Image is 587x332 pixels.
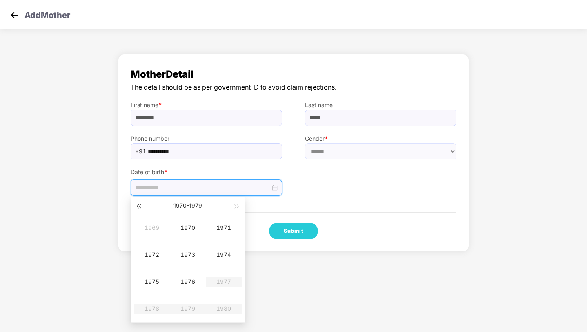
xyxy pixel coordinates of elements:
div: 1976 [176,277,200,287]
button: Submit [269,223,318,239]
td: 1970 [170,214,206,241]
label: Date of birth [131,168,282,177]
div: 1971 [211,223,236,233]
div: 1970 [176,223,200,233]
label: Phone number [131,134,282,143]
td: 1969 [134,214,170,241]
td: 1974 [206,241,242,268]
div: 1973 [176,250,200,260]
p: Add Mother [24,9,70,19]
span: The detail should be as per government ID to avoid claim rejections. [131,82,456,92]
label: Last name [305,101,456,110]
span: Mother Detail [131,67,456,82]
div: 1972 [140,250,164,260]
label: First name [131,101,282,110]
td: 1971 [206,214,242,241]
div: 1969 [140,223,164,233]
div: 1975 [140,277,164,287]
td: 1972 [134,241,170,268]
div: 1974 [211,250,236,260]
td: 1975 [134,268,170,295]
td: 1973 [170,241,206,268]
label: Gender [305,134,456,143]
td: 1976 [170,268,206,295]
button: 1970-1979 [173,197,202,214]
span: +91 [135,145,146,157]
img: svg+xml;base64,PHN2ZyB4bWxucz0iaHR0cDovL3d3dy53My5vcmcvMjAwMC9zdmciIHdpZHRoPSIzMCIgaGVpZ2h0PSIzMC... [8,9,20,21]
